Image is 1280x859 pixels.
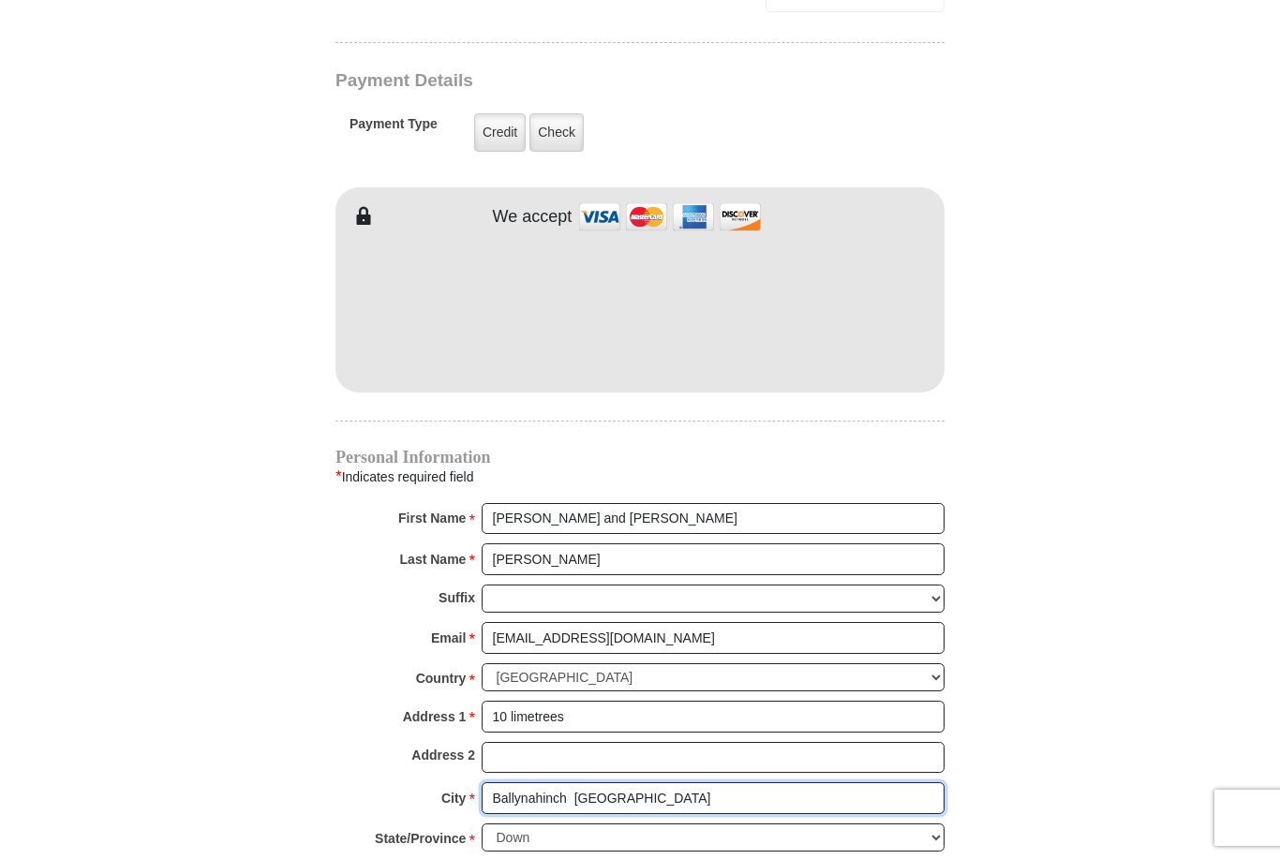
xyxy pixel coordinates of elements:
strong: City [441,785,466,811]
div: Indicates required field [335,465,945,489]
strong: Country [416,665,467,691]
strong: Suffix [439,585,475,611]
label: Credit [474,113,526,152]
strong: Last Name [400,546,467,572]
img: credit cards accepted [576,197,764,237]
strong: Address 2 [411,742,475,768]
label: Check [529,113,584,152]
h4: We accept [493,207,573,228]
h4: Personal Information [335,450,945,465]
h3: Payment Details [335,70,813,92]
h5: Payment Type [350,116,438,141]
strong: First Name [398,505,466,531]
strong: Email [431,625,466,651]
strong: State/Province [375,825,466,852]
strong: Address 1 [403,703,467,730]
